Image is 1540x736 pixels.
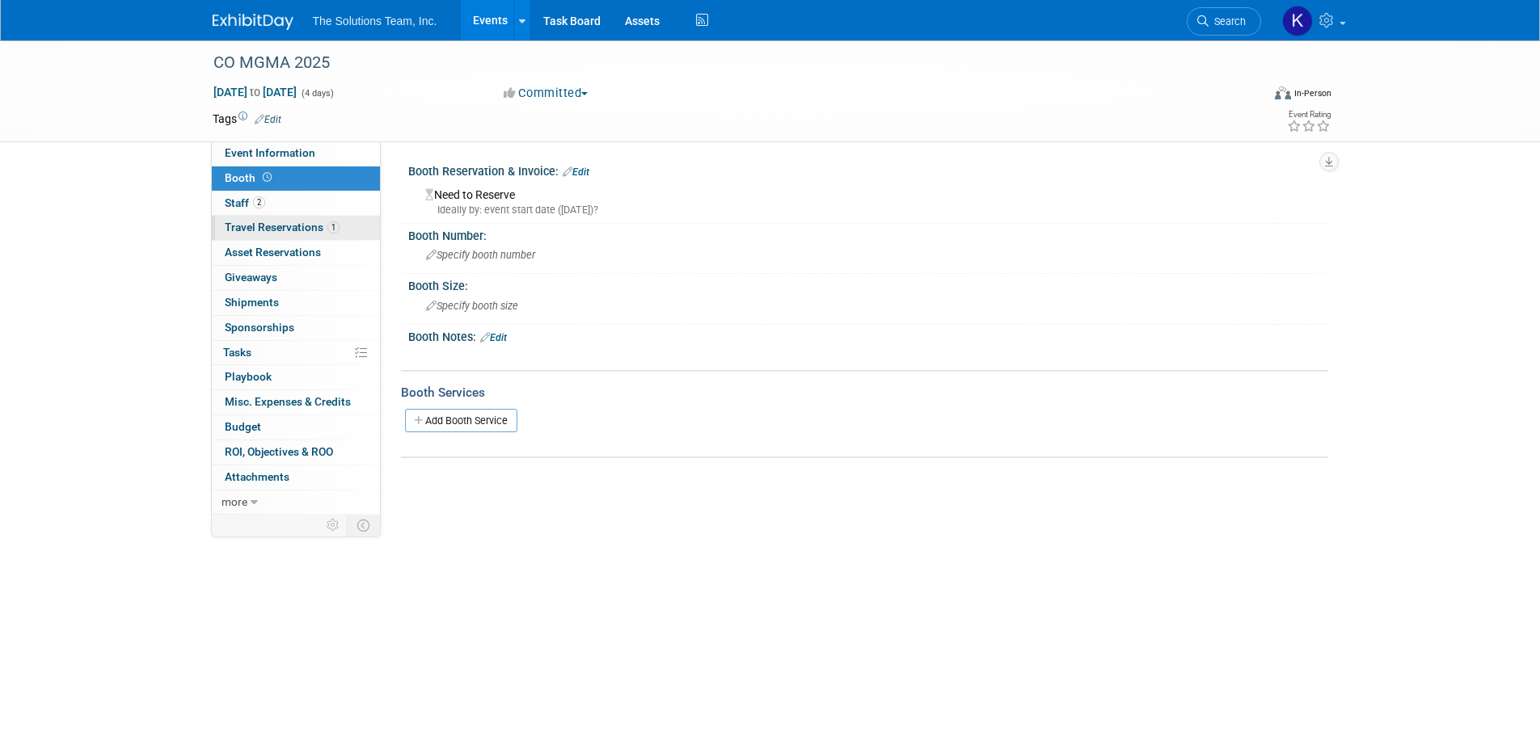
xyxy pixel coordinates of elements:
div: Event Rating [1287,111,1331,119]
span: 1 [327,221,340,233]
span: Specify booth number [426,249,535,261]
a: more [212,490,380,515]
span: Budget [225,420,261,433]
a: Asset Reservations [212,241,380,265]
td: Personalize Event Tab Strip [319,515,348,536]
span: Booth not reserved yet [259,171,275,183]
a: Misc. Expenses & Credits [212,390,380,414]
a: ROI, Objectives & ROO [212,440,380,465]
a: Attachments [212,465,380,490]
button: Committed [498,85,594,102]
div: Need to Reserve [420,183,1316,217]
span: Misc. Expenses & Credits [225,395,351,408]
span: Asset Reservations [225,246,321,259]
a: Tasks [212,341,380,365]
a: Staff2 [212,191,380,216]
span: to [247,86,263,99]
span: Staff [225,196,265,209]
a: Edit [480,332,507,343]
a: Travel Reservations1 [212,216,380,240]
td: Tags [213,111,281,127]
div: Booth Notes: [408,325,1328,346]
span: [DATE] [DATE] [213,85,297,99]
td: Toggle Event Tabs [347,515,380,536]
span: Tasks [223,346,251,359]
span: ROI, Objectives & ROO [225,445,333,458]
span: Sponsorships [225,321,294,334]
span: (4 days) [300,88,334,99]
a: Event Information [212,141,380,166]
div: Event Format [1166,84,1332,108]
div: Booth Number: [408,224,1328,244]
span: Search [1209,15,1246,27]
span: Travel Reservations [225,221,340,233]
span: The Solutions Team, Inc. [313,15,437,27]
a: Edit [563,166,589,178]
img: Kaelon Harris [1282,6,1313,36]
div: Booth Reservation & Invoice: [408,159,1328,180]
img: Format-Inperson.png [1275,86,1291,99]
div: Booth Services [401,384,1328,402]
span: Playbook [225,370,272,383]
a: Search [1187,7,1261,36]
span: Booth [225,171,275,184]
a: Budget [212,415,380,439]
div: CO MGMA 2025 [208,48,1237,78]
div: In-Person [1293,87,1331,99]
span: Event Information [225,146,315,159]
span: Attachments [225,470,289,483]
a: Shipments [212,291,380,315]
span: Specify booth size [426,300,518,312]
a: Playbook [212,365,380,389]
a: Giveaways [212,266,380,290]
a: Booth [212,166,380,191]
span: Shipments [225,296,279,309]
div: Ideally by: event start date ([DATE])? [425,203,1316,217]
div: Booth Size: [408,274,1328,294]
a: Sponsorships [212,316,380,340]
img: ExhibitDay [213,14,293,30]
a: Edit [255,114,281,125]
span: 2 [253,196,265,208]
span: Giveaways [225,271,277,284]
a: Add Booth Service [405,409,517,432]
span: more [222,495,247,508]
